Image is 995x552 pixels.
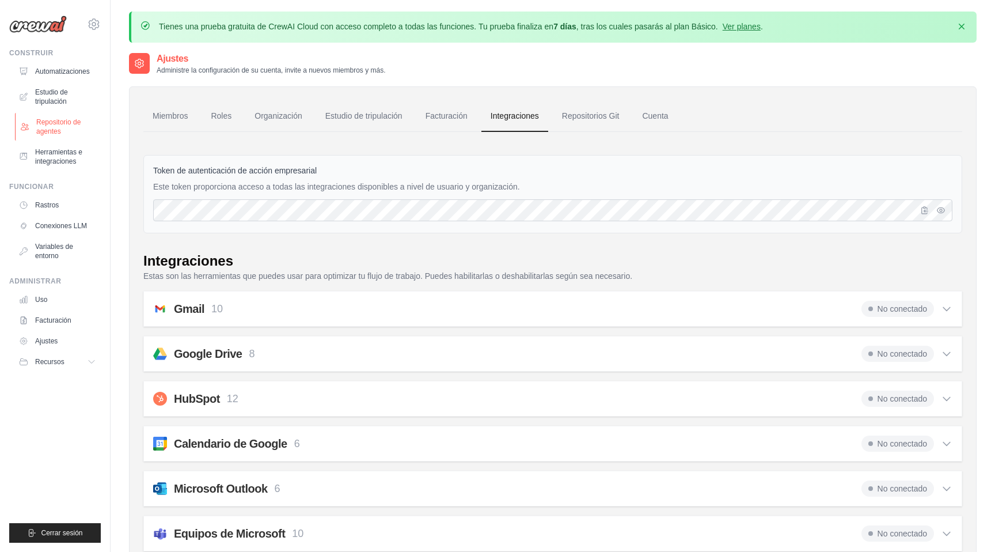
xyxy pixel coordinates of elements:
[14,143,101,171] a: Herramientas e integraciones
[292,528,303,539] font: 10
[35,337,58,345] font: Ajustes
[723,22,761,31] a: Ver planes
[316,101,412,132] a: Estudio de tripulación
[9,49,54,57] font: Construir
[14,332,101,350] a: Ajustes
[153,182,520,191] font: Este token proporciona acceso a todas las integraciones disponibles a nivel de usuario y organiza...
[174,437,287,450] font: Calendario de Google
[878,484,927,493] font: No conectado
[9,183,54,191] font: Funcionar
[14,290,101,309] a: Uso
[553,101,629,132] a: Repositorios Git
[153,347,167,361] img: svg+xml;base64,PHN2ZyB4bWxucz0iaHR0cDovL3d3dy53My5vcmcvMjAwMC9zdmciIHZpZXdCb3g9IjAgLTMgNDggNDgiPj...
[157,66,386,74] font: Administre la configuración de su cuenta, invite a nuevos miembros y más.
[576,22,718,31] font: , tras los cuales pasarás al plan Básico.
[174,527,285,540] font: Equipos de Microsoft
[211,111,231,120] font: Roles
[553,22,576,31] font: 7 días
[153,302,167,316] img: svg+xml;base64,PHN2ZyB4bWxucz0iaHR0cDovL3d3dy53My5vcmcvMjAwMC9zdmciIGFyaWEtbGFiZWw9IkdtYWlsIiB2aW...
[35,88,68,105] font: Estudio de tripulación
[153,482,167,496] img: svg+xml;base64,PHN2ZyB4bWxucz0iaHR0cDovL3d3dy53My5vcmcvMjAwMC9zdmciIGZpbGw9Im5vbmUiIHZpZXdCb3g9Ij...
[481,101,548,132] a: Integraciones
[35,67,90,75] font: Automatizaciones
[35,243,73,260] font: Variables de entorno
[642,111,668,120] font: Cuenta
[35,148,82,165] font: Herramientas e integraciones
[153,166,317,175] font: Token de autenticación de acción empresarial
[153,111,188,120] font: Miembros
[9,277,62,285] font: Administrar
[245,101,312,132] a: Organización
[9,16,67,33] img: Logo
[174,347,242,360] font: Google Drive
[249,348,255,360] font: 8
[15,113,102,141] a: Repositorio de agentes
[416,101,477,132] a: Facturación
[426,111,468,120] font: Facturación
[878,304,927,313] font: No conectado
[275,483,280,494] font: 6
[761,22,763,31] font: .
[36,118,81,135] font: Repositorio de agentes
[174,303,204,315] font: Gmail
[878,529,927,538] font: No conectado
[174,392,220,405] font: HubSpot
[143,271,632,281] font: Estas son las herramientas que puedes usar para optimizar tu flujo de trabajo. Puedes habilitarla...
[14,237,101,265] a: Variables de entorno
[562,111,620,120] font: Repositorios Git
[35,222,87,230] font: Conexiones LLM
[35,296,47,304] font: Uso
[255,111,302,120] font: Organización
[35,358,64,366] font: Recursos
[211,303,223,315] font: 10
[9,523,101,543] button: Cerrar sesión
[41,529,82,537] font: Cerrar sesión
[14,353,101,371] button: Recursos
[143,101,197,132] a: Miembros
[878,394,927,403] font: No conectado
[157,54,188,63] font: Ajustes
[878,439,927,448] font: No conectado
[153,527,167,540] img: svg+xml;base64,PHN2ZyB4bWxucz0iaHR0cDovL3d3dy53My5vcmcvMjAwMC9zdmciIGZpbGw9Im5vbmUiIHZpZXdCb3g9Ij...
[143,253,233,269] font: Integraciones
[35,201,59,209] font: Rastros
[14,217,101,235] a: Conexiones LLM
[227,393,238,404] font: 12
[878,349,927,358] font: No conectado
[14,62,101,81] a: Automatizaciones
[153,437,167,451] img: svg+xml;base64,PHN2ZyB4bWxucz0iaHR0cDovL3d3dy53My5vcmcvMjAwMC9zdmciIHByZXNlcnZlQXNwZWN0UmF0aW89In...
[159,22,553,31] font: Tienes una prueba gratuita de CrewAI Cloud con acceso completo a todas las funciones. Tu prueba f...
[325,111,402,120] font: Estudio de tripulación
[14,196,101,214] a: Rastros
[14,83,101,111] a: Estudio de tripulación
[633,101,677,132] a: Cuenta
[202,101,241,132] a: Roles
[153,392,167,406] img: svg+xml;base64,PHN2ZyB4bWxucz0iaHR0cDovL3d3dy53My5vcmcvMjAwMC9zdmciIHZpZXdCb3g9IjAgMCAxMDI0IDEwMj...
[14,311,101,330] a: Facturación
[35,316,71,324] font: Facturación
[294,438,300,449] font: 6
[174,482,268,495] font: Microsoft Outlook
[491,111,539,120] font: Integraciones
